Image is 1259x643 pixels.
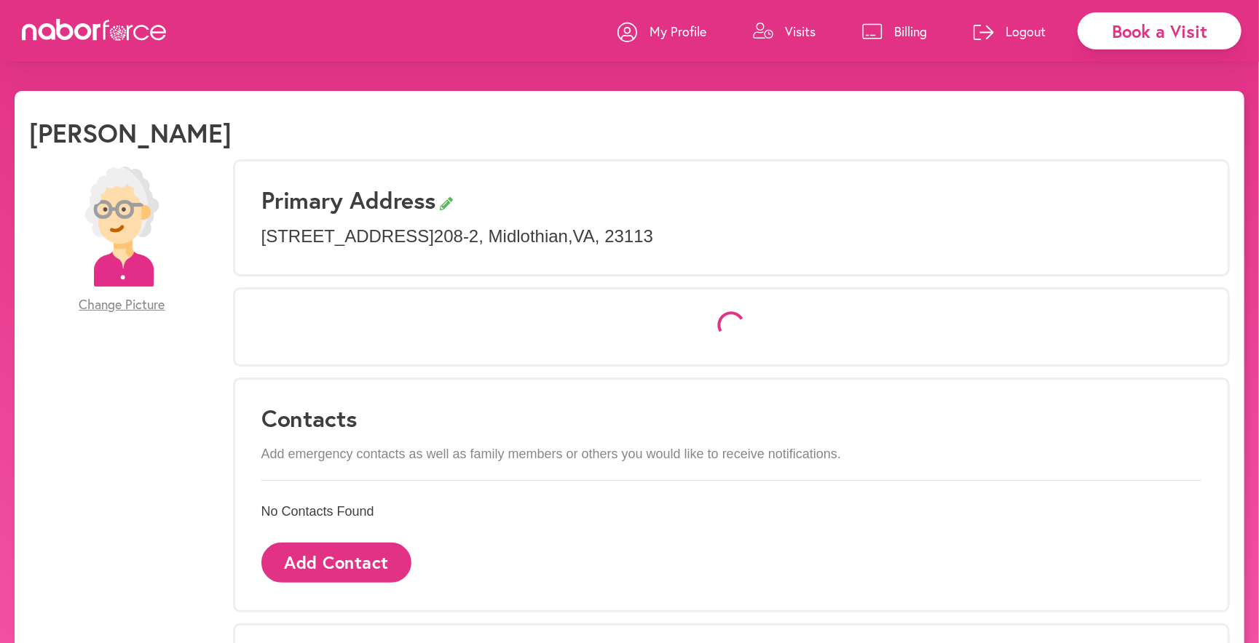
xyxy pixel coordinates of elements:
[1078,12,1242,49] div: Book a Visit
[29,117,232,148] h1: [PERSON_NAME]
[261,447,1201,463] p: Add emergency contacts as well as family members or others you would like to receive notifications.
[753,9,816,53] a: Visits
[79,297,165,313] span: Change Picture
[261,226,1201,247] p: [STREET_ADDRESS] 208-2 , Midlothian , VA , 23113
[261,504,1201,520] p: No Contacts Found
[261,543,412,583] button: Add Contact
[862,9,927,53] a: Billing
[261,404,1201,432] h3: Contacts
[62,167,182,287] img: efc20bcf08b0dac87679abea64c1faab.png
[974,9,1046,53] a: Logout
[894,23,927,40] p: Billing
[785,23,816,40] p: Visits
[650,23,706,40] p: My Profile
[1006,23,1046,40] p: Logout
[261,186,1201,214] h3: Primary Address
[617,9,706,53] a: My Profile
